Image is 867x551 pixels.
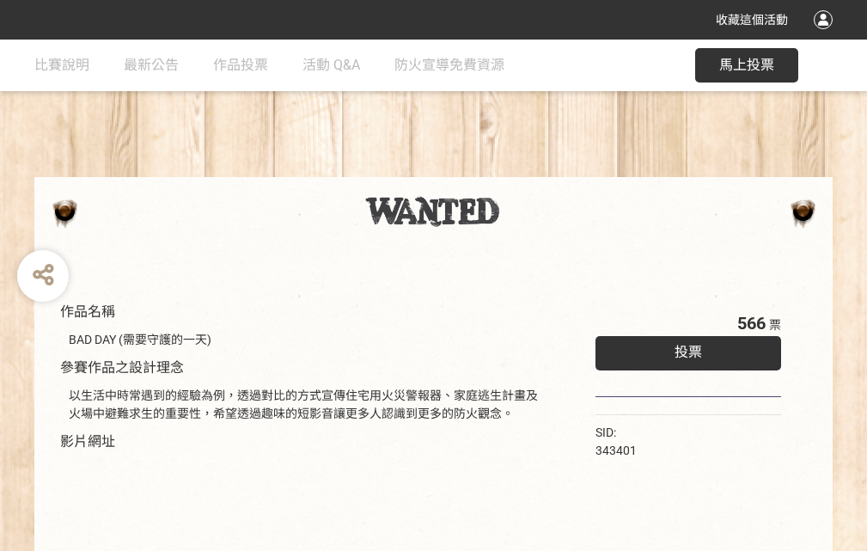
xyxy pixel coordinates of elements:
span: 最新公告 [124,57,179,73]
span: SID: 343401 [595,425,637,457]
a: 防火宣導免費資源 [394,40,504,91]
span: 防火宣導免費資源 [394,57,504,73]
iframe: Facebook Share [641,424,727,441]
span: 活動 Q&A [302,57,360,73]
span: 作品名稱 [60,303,115,320]
span: 作品投票 [213,57,268,73]
span: 馬上投票 [719,57,774,73]
span: 票 [769,318,781,332]
a: 作品投票 [213,40,268,91]
a: 活動 Q&A [302,40,360,91]
span: 比賽說明 [34,57,89,73]
button: 馬上投票 [695,48,798,83]
span: 收藏這個活動 [716,13,788,27]
span: 566 [737,313,766,334]
div: 以生活中時常遇到的經驗為例，透過對比的方式宣傳住宅用火災警報器、家庭逃生計畫及火場中避難求生的重要性，希望透過趣味的短影音讓更多人認識到更多的防火觀念。 [69,387,544,423]
span: 影片網址 [60,433,115,450]
span: 投票 [675,344,702,360]
a: 比賽說明 [34,40,89,91]
a: 最新公告 [124,40,179,91]
div: BAD DAY (需要守護的一天) [69,331,544,349]
span: 參賽作品之設計理念 [60,359,184,376]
